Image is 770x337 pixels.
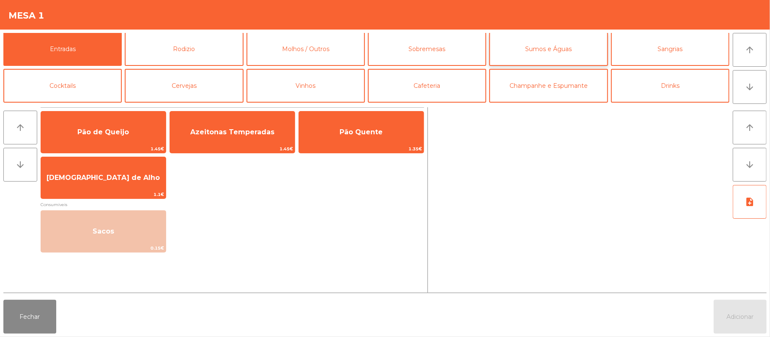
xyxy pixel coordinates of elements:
button: Sumos e Águas [489,32,608,66]
span: 1.35€ [299,145,424,153]
i: note_add [745,197,755,207]
button: arrow_upward [733,111,767,144]
i: arrow_upward [15,122,25,133]
span: 1.45€ [41,145,166,153]
button: note_add [733,185,767,219]
button: Sangrias [611,32,729,66]
span: Azeitonas Temperadas [190,128,274,136]
button: arrow_downward [733,70,767,104]
span: [DEMOGRAPHIC_DATA] de Alho [47,174,160,182]
button: arrow_downward [733,148,767,182]
button: Drinks [611,69,729,103]
span: 1.45€ [170,145,295,153]
i: arrow_upward [745,122,755,133]
span: Pão Quente [340,128,383,136]
button: Molhos / Outros [247,32,365,66]
button: arrow_upward [733,33,767,67]
span: 1.1€ [41,190,166,198]
i: arrow_downward [15,160,25,170]
span: 0.15€ [41,244,166,252]
button: Champanhe e Espumante [489,69,608,103]
span: Sacos [93,227,114,235]
button: Sobremesas [368,32,486,66]
h4: Mesa 1 [8,9,44,22]
i: arrow_downward [745,160,755,170]
button: arrow_downward [3,148,37,182]
span: Pão de Queijo [77,128,129,136]
button: Cafeteria [368,69,486,103]
button: Cervejas [125,69,243,103]
button: arrow_upward [3,111,37,144]
button: Fechar [3,300,56,334]
button: Cocktails [3,69,122,103]
i: arrow_downward [745,82,755,92]
span: Consumiveis [41,201,424,209]
i: arrow_upward [745,45,755,55]
button: Rodizio [125,32,243,66]
button: Entradas [3,32,122,66]
button: Vinhos [247,69,365,103]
